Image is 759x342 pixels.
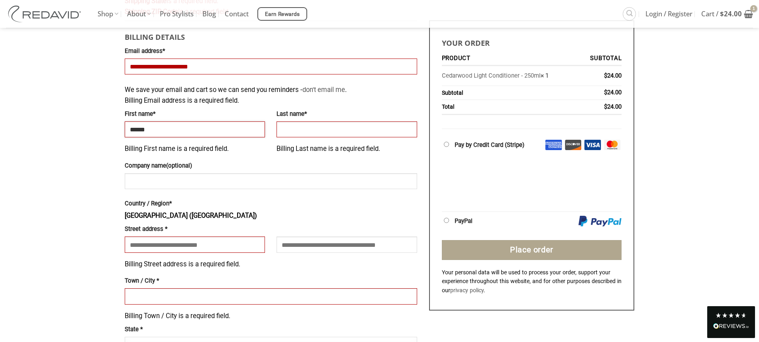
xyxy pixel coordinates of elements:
p: Your personal data will be used to process your order, support your experience throughout this we... [442,268,622,295]
a: Earn Rewards [257,7,307,21]
span: $ [720,9,724,18]
span: We save your email and cart so we can send you reminders - . [125,81,347,96]
p: Billing Last name is a required field. [277,144,417,154]
a: privacy policy [450,287,484,293]
h3: Your order [442,33,622,49]
span: (optional) [166,162,192,169]
img: Discover [565,140,582,150]
span: Earn Rewards [265,10,300,19]
button: Place order [442,240,622,260]
span: Login / Register [645,4,692,24]
span: $ [604,72,607,79]
p: Billing Email address is a required field. [125,96,417,106]
div: Read All Reviews [707,306,755,338]
label: Email address [125,47,417,56]
label: Country / Region [125,199,417,209]
label: Street address [125,225,265,234]
th: Product [442,53,579,66]
label: Company name [125,161,417,171]
strong: [GEOGRAPHIC_DATA] ([GEOGRAPHIC_DATA]) [125,212,257,219]
iframe: To enrich screen reader interactions, please activate Accessibility in Grammarly extension settings [440,150,620,203]
div: 4.8 Stars [715,312,747,319]
span: Cart / [701,4,742,24]
label: State [125,325,417,334]
p: Billing First name is a required field. [125,144,265,154]
img: Mastercard [604,140,621,150]
a: Search [623,7,636,20]
div: Read All Reviews [713,322,749,332]
bdi: 24.00 [720,9,742,18]
p: Billing Street address is a required field. [125,259,265,270]
p: Billing Town / City is a required field. [125,311,417,322]
th: Subtotal [442,86,579,100]
img: REVIEWS.io [713,323,749,329]
img: REDAVID Salon Products | United States [6,6,86,22]
td: Cedarwood Light Conditioner - 250ml [442,66,579,86]
a: don't email me [302,86,345,94]
bdi: 24.00 [604,103,622,110]
label: Pay by Credit Card (Stripe) [455,141,524,149]
strong: × 1 [541,72,549,79]
bdi: 24.00 [604,72,622,79]
label: First name [125,109,265,119]
th: Total [442,100,579,115]
img: Visa [584,140,601,150]
img: Amex [545,140,562,150]
span: $ [604,103,607,110]
span: $ [604,89,607,96]
h3: Billing details [125,27,417,43]
bdi: 24.00 [604,89,622,96]
th: Subtotal [579,53,622,66]
label: Last name [277,109,417,119]
label: Town / City [125,276,417,286]
img: PayPal [579,216,622,227]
